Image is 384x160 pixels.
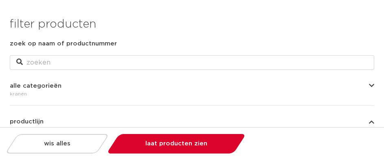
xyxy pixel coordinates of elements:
[10,83,374,89] button: alle categorieën
[10,89,374,99] div: kranen
[10,83,61,89] span: alle categorieën
[10,55,374,70] input: zoeken
[10,16,374,32] h3: filter producten
[10,119,374,125] button: productlijn
[10,119,44,125] span: productlijn
[10,39,117,49] label: zoek op naam of productnummer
